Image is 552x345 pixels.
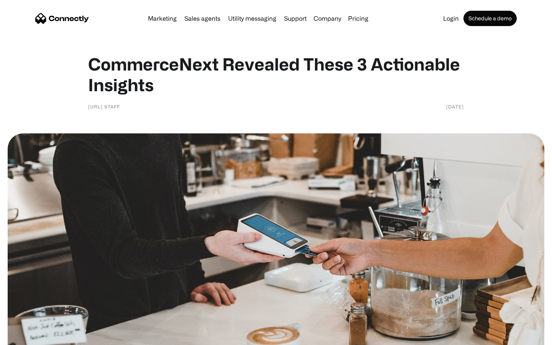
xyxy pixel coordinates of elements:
[8,332,46,342] aside: Language selected: English
[88,54,464,95] h1: CommerceNext Revealed These 3 Actionable Insights
[463,11,517,26] a: Schedule a demo
[281,15,310,21] a: Support
[15,332,46,342] ul: Language list
[446,103,464,110] div: [DATE]
[88,103,120,110] div: [URL] Staff
[440,15,462,21] a: Login
[181,15,223,21] a: Sales agents
[345,15,371,21] a: Pricing
[314,13,341,24] div: Company
[225,15,279,21] a: Utility messaging
[145,15,180,21] a: Marketing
